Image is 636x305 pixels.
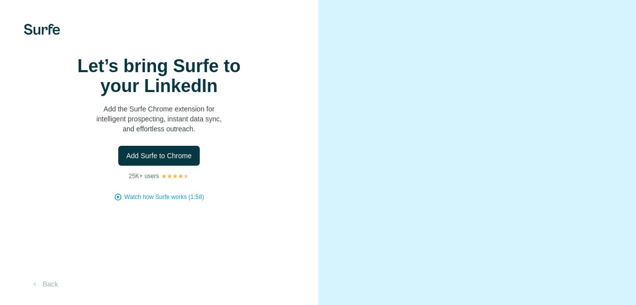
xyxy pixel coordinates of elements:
button: Add Surfe to Chrome [118,146,200,166]
p: 25K+ users [129,172,159,181]
button: Watch how Surfe works (1:58) [124,193,204,202]
h1: Let’s bring Surfe to your LinkedIn [60,56,258,96]
img: Rating Stars [161,173,189,179]
span: Add Surfe to Chrome [126,151,192,161]
button: Back [24,275,65,293]
img: Surfe's logo [24,24,60,35]
p: Add the Surfe Chrome extension for intelligent prospecting, instant data sync, and effortless out... [60,104,258,134]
